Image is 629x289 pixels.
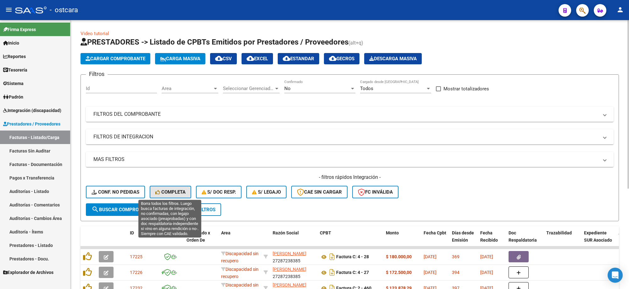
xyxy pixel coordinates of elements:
span: CAE SIN CARGAR [297,189,342,195]
mat-panel-title: FILTROS DE INTEGRACION [93,133,598,140]
i: Descargar documento [328,267,336,277]
span: 17225 [130,254,142,259]
span: Prestadores / Proveedores [3,120,60,127]
span: ID [130,230,134,235]
mat-icon: cloud_download [283,55,290,62]
span: EXCEL [247,56,268,62]
div: Open Intercom Messenger [608,268,623,283]
div: 27287238385 [273,250,315,263]
span: Inicio [3,40,19,46]
span: Días desde Emisión [452,230,474,243]
datatable-header-cell: Fecha Cpbt [421,226,449,254]
datatable-header-cell: Doc Respaldatoria [506,226,544,254]
span: CSV [215,56,232,62]
span: Fecha Recibido [480,230,498,243]
span: Trazabilidad [546,230,572,235]
h4: - filtros rápidos Integración - [86,174,614,181]
span: Gecros [329,56,354,62]
button: CAE SIN CARGAR [291,186,348,198]
mat-icon: cloud_download [215,55,223,62]
button: Conf. no pedidas [86,186,145,198]
span: Buscar Comprobante [92,207,154,212]
mat-expansion-panel-header: FILTROS DE INTEGRACION [86,129,614,144]
span: Sistema [3,80,24,87]
span: Borrar Filtros [170,207,215,212]
button: FC Inválida [352,186,398,198]
div: 27287238385 [273,266,315,279]
span: Descarga Masiva [369,56,417,62]
span: [DATE] [424,270,437,275]
span: Reportes [3,53,26,60]
span: Monto [386,230,399,235]
strong: Factura C: 4 - 28 [336,254,369,260]
span: Discapacidad sin recupero [221,267,259,279]
span: FC Inválida [358,189,393,195]
span: CPBT [320,230,331,235]
span: Estandar [283,56,314,62]
span: [PERSON_NAME] [273,267,306,272]
button: EXCEL [242,53,273,64]
span: Tesorería [3,67,27,73]
datatable-header-cell: Monto [383,226,421,254]
span: Seleccionar Gerenciador [223,86,274,91]
span: Cargar Comprobante [86,56,145,62]
span: Firma Express [3,26,36,33]
span: Area [162,86,213,91]
strong: $ 180.000,00 [386,254,412,259]
mat-icon: menu [5,6,13,13]
button: Gecros [324,53,359,64]
span: Carga Masiva [160,56,200,62]
span: [DATE] [480,270,493,275]
span: Expediente SUR Asociado [584,230,612,243]
mat-expansion-panel-header: FILTROS DEL COMPROBANTE [86,107,614,122]
datatable-header-cell: Fecha Recibido [478,226,506,254]
span: Completa [155,189,186,195]
span: Razón Social [273,230,299,235]
datatable-header-cell: ID [127,226,159,254]
span: [PERSON_NAME] [273,251,306,256]
datatable-header-cell: Trazabilidad [544,226,582,254]
span: Conf. no pedidas [92,189,139,195]
span: Explorador de Archivos [3,269,53,276]
datatable-header-cell: Razón Social [270,226,317,254]
span: [DATE] [480,254,493,259]
button: Borrar Filtros [164,203,221,216]
span: S/ Doc Resp. [202,189,236,195]
span: - ostcara [50,3,78,17]
button: Carga Masiva [155,53,205,64]
span: Doc Respaldatoria [509,230,537,243]
datatable-header-cell: CAE [159,226,184,254]
span: 17226 [130,270,142,275]
h3: Filtros [86,70,108,78]
span: Fecha Cpbt [424,230,446,235]
span: (alt+q) [348,40,363,46]
mat-icon: cloud_download [329,55,337,62]
mat-panel-title: FILTROS DEL COMPROBANTE [93,111,598,118]
button: S/ Doc Resp. [196,186,242,198]
strong: $ 172.500,00 [386,270,412,275]
span: CAE [161,230,170,235]
i: Descargar documento [328,252,336,262]
mat-icon: search [92,206,99,213]
datatable-header-cell: Días desde Emisión [449,226,478,254]
mat-icon: cloud_download [247,55,254,62]
span: Mostrar totalizadores [443,85,489,93]
strong: Factura C: 4 - 27 [336,270,369,275]
app-download-masive: Descarga masiva de comprobantes (adjuntos) [364,53,422,64]
span: Discapacidad sin recupero [221,251,259,263]
datatable-header-cell: Expediente SUR Asociado [582,226,616,254]
span: 369 [452,254,459,259]
span: Area [221,230,231,235]
span: Facturado x Orden De [186,230,210,243]
datatable-header-cell: Facturado x Orden De [184,226,219,254]
span: PRESTADORES -> Listado de CPBTs Emitidos por Prestadores / Proveedores [81,38,348,46]
span: Padrón [3,94,23,100]
span: No [284,86,291,91]
span: Todos [360,86,373,91]
mat-icon: delete [170,206,178,213]
mat-panel-title: MAS FILTROS [93,156,598,163]
span: Integración (discapacidad) [3,107,61,114]
span: 394 [452,270,459,275]
button: Estandar [278,53,319,64]
button: Buscar Comprobante [86,203,159,216]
